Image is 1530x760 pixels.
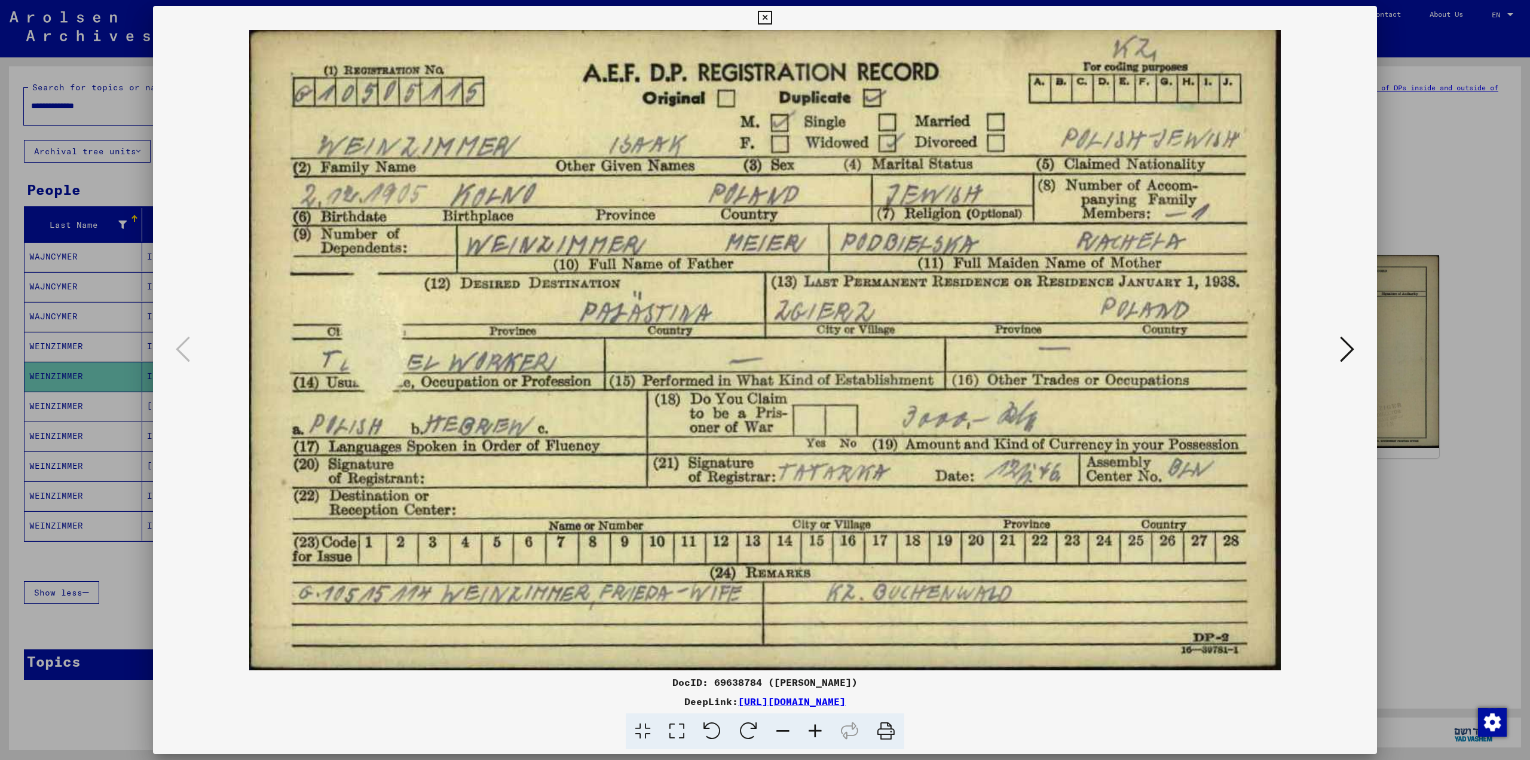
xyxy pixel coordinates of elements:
[738,695,846,707] a: [URL][DOMAIN_NAME]
[1477,707,1506,736] div: Change consent
[153,694,1377,709] div: DeepLink:
[1478,708,1507,737] img: Change consent
[194,30,1336,670] img: 001.jpg
[153,675,1377,689] div: DocID: 69638784 ([PERSON_NAME])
